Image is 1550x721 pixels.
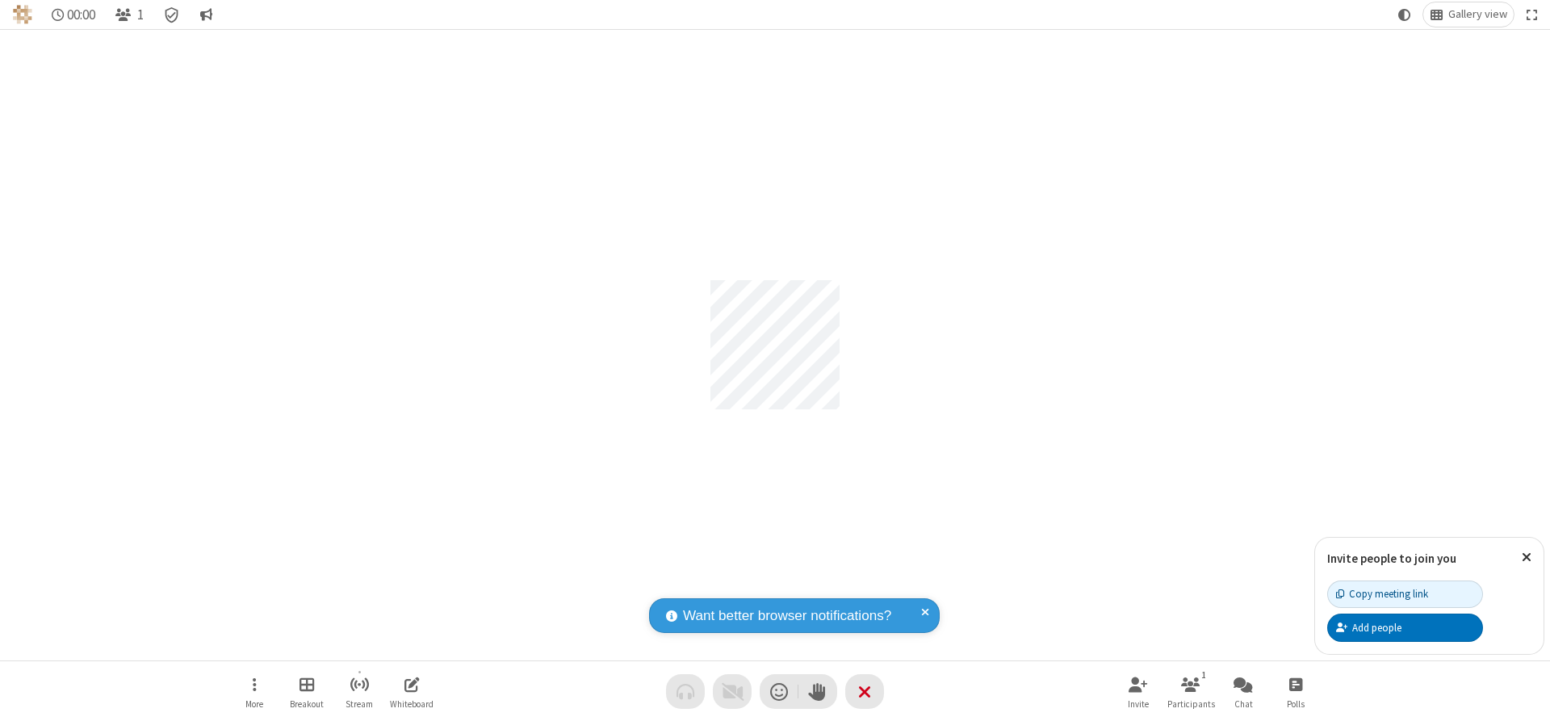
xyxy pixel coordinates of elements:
button: Manage Breakout Rooms [283,669,331,715]
button: Open participant list [1167,669,1215,715]
button: Audio problem - check your Internet connection or call by phone [666,674,705,709]
button: Copy meeting link [1327,581,1483,608]
button: Conversation [193,2,219,27]
button: Start streaming [335,669,383,715]
button: Using system theme [1392,2,1418,27]
button: Fullscreen [1520,2,1544,27]
div: Timer [45,2,103,27]
img: QA Selenium DO NOT DELETE OR CHANGE [13,5,32,24]
span: 00:00 [67,7,95,23]
button: End or leave meeting [845,674,884,709]
button: Open shared whiteboard [387,669,436,715]
button: Raise hand [798,674,837,709]
button: Invite participants (Alt+I) [1114,669,1162,715]
span: Stream [346,699,373,709]
span: 1 [137,7,144,23]
button: Open poll [1271,669,1320,715]
span: Invite [1128,699,1149,709]
div: Meeting details Encryption enabled [157,2,187,27]
button: Change layout [1423,2,1514,27]
div: 1 [1197,668,1211,682]
span: More [245,699,263,709]
span: Polls [1287,699,1305,709]
span: Whiteboard [390,699,434,709]
button: Send a reaction [760,674,798,709]
button: Open participant list [108,2,150,27]
span: Chat [1234,699,1253,709]
button: Open chat [1219,669,1267,715]
span: Breakout [290,699,324,709]
div: Copy meeting link [1336,586,1428,602]
span: Participants [1167,699,1215,709]
button: Close popover [1510,538,1544,577]
span: Want better browser notifications? [683,606,891,627]
button: Add people [1327,614,1483,641]
button: Video [713,674,752,709]
label: Invite people to join you [1327,551,1456,566]
span: Gallery view [1448,8,1507,21]
button: Open menu [230,669,279,715]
